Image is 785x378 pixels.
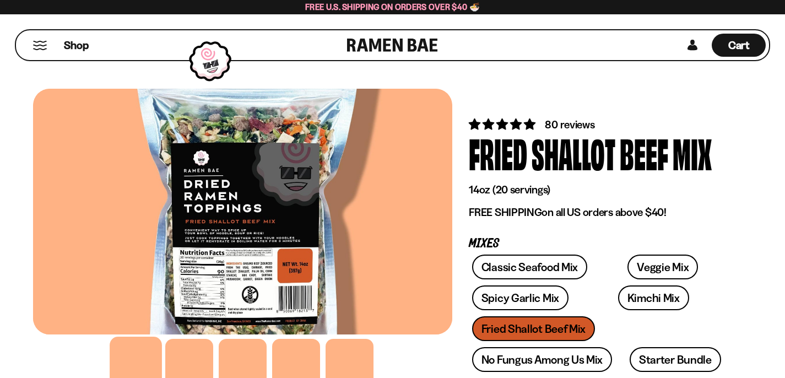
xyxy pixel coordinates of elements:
[64,34,89,57] a: Shop
[472,255,587,279] a: Classic Seafood Mix
[305,2,480,12] span: Free U.S. Shipping on Orders over $40 🍜
[64,38,89,53] span: Shop
[469,132,527,174] div: Fried
[469,206,735,219] p: on all US orders above $40!
[627,255,698,279] a: Veggie Mix
[469,206,542,219] strong: FREE SHIPPING
[673,132,712,174] div: Mix
[630,347,721,372] a: Starter Bundle
[469,117,538,131] span: 4.82 stars
[620,132,668,174] div: Beef
[472,285,569,310] a: Spicy Garlic Mix
[472,347,612,372] a: No Fungus Among Us Mix
[469,239,735,249] p: Mixes
[33,41,47,50] button: Mobile Menu Trigger
[469,183,735,197] p: 14oz (20 servings)
[712,30,766,60] div: Cart
[545,118,594,131] span: 80 reviews
[618,285,689,310] a: Kimchi Mix
[728,39,750,52] span: Cart
[532,132,615,174] div: Shallot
